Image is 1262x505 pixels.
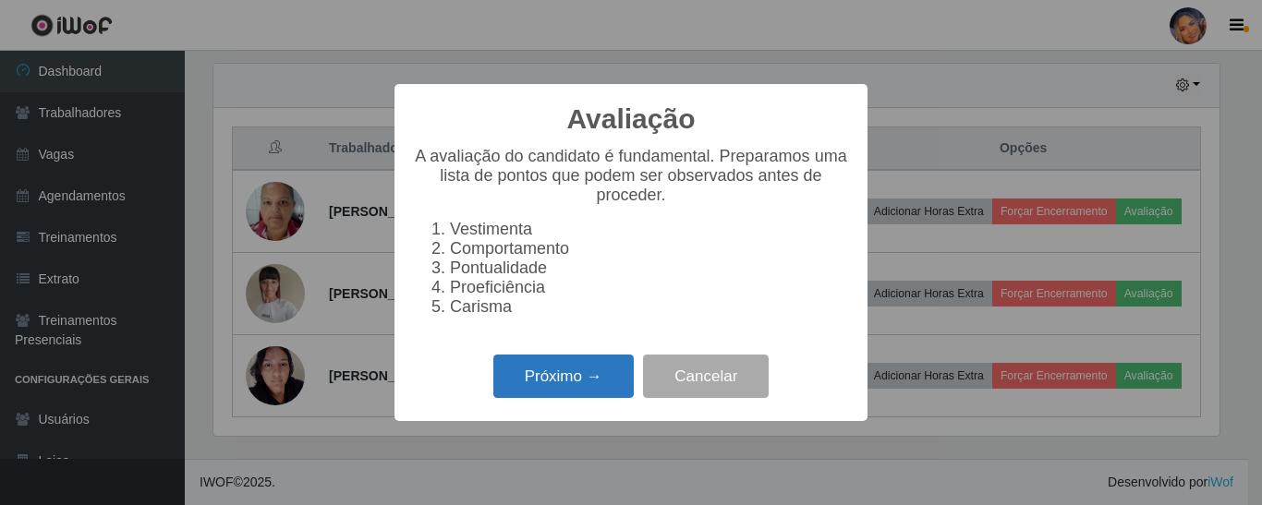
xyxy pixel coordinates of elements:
li: Vestimenta [450,220,849,239]
li: Comportamento [450,239,849,259]
p: A avaliação do candidato é fundamental. Preparamos uma lista de pontos que podem ser observados a... [413,147,849,205]
button: Próximo → [493,355,634,398]
button: Cancelar [643,355,769,398]
li: Proeficiência [450,278,849,297]
li: Carisma [450,297,849,317]
li: Pontualidade [450,259,849,278]
h2: Avaliação [567,102,696,136]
